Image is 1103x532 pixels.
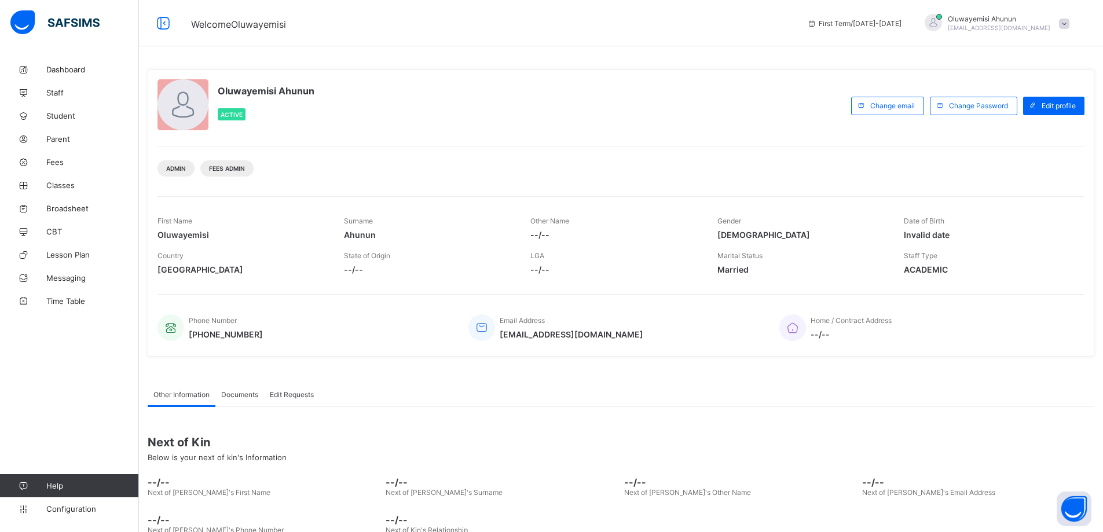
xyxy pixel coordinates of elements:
span: --/-- [530,265,699,274]
span: Other Name [530,217,569,225]
span: Time Table [46,296,139,306]
span: Dashboard [46,65,139,74]
span: Invalid date [904,230,1073,240]
span: Next of [PERSON_NAME]'s First Name [148,488,270,497]
span: ACADEMIC [904,265,1073,274]
span: --/-- [386,476,618,488]
span: Home / Contract Address [811,316,892,325]
span: --/-- [862,476,1094,488]
div: Oluwayemisi Ahunun [913,14,1075,33]
span: Email Address [500,316,545,325]
span: [DEMOGRAPHIC_DATA] [717,230,886,240]
span: [GEOGRAPHIC_DATA] [157,265,327,274]
span: Surname [344,217,373,225]
span: Country [157,251,184,260]
span: Student [46,111,139,120]
span: First Name [157,217,192,225]
span: --/-- [344,265,513,274]
span: Next of Kin [148,435,1094,449]
span: Staff [46,88,139,97]
span: Below is your next of kin's Information [148,453,287,462]
span: --/-- [624,476,856,488]
span: Phone Number [189,316,237,325]
span: Edit Requests [270,390,314,399]
span: Active [221,111,243,118]
span: --/-- [148,476,380,488]
span: Staff Type [904,251,937,260]
span: Help [46,481,138,490]
span: State of Origin [344,251,390,260]
span: Welcome Oluwayemisi [191,19,286,30]
span: --/-- [148,514,380,526]
span: Next of [PERSON_NAME]'s Email Address [862,488,995,497]
span: Edit profile [1042,101,1076,110]
span: session/term information [807,19,902,28]
span: --/-- [530,230,699,240]
span: Parent [46,134,139,144]
span: Fees Admin [209,165,245,172]
span: Documents [221,390,258,399]
span: Messaging [46,273,139,282]
span: [EMAIL_ADDRESS][DOMAIN_NAME] [500,329,643,339]
span: Configuration [46,504,138,513]
span: Next of [PERSON_NAME]'s Other Name [624,488,751,497]
span: Classes [46,181,139,190]
span: Oluwayemisi Ahunun [948,14,1050,23]
span: Broadsheet [46,204,139,213]
span: --/-- [386,514,618,526]
span: [PHONE_NUMBER] [189,329,263,339]
span: CBT [46,227,139,236]
span: Ahunun [344,230,513,240]
span: Gender [717,217,741,225]
span: Fees [46,157,139,167]
span: --/-- [811,329,892,339]
button: Open asap [1057,491,1091,526]
span: Next of [PERSON_NAME]'s Surname [386,488,503,497]
span: [EMAIL_ADDRESS][DOMAIN_NAME] [948,24,1050,31]
span: Marital Status [717,251,763,260]
span: Change email [870,101,915,110]
span: Other Information [153,390,210,399]
span: Lesson Plan [46,250,139,259]
span: LGA [530,251,544,260]
span: Admin [166,165,186,172]
span: Oluwayemisi [157,230,327,240]
span: Change Password [949,101,1008,110]
span: Married [717,265,886,274]
img: safsims [10,10,100,35]
span: Date of Birth [904,217,944,225]
span: Oluwayemisi Ahunun [218,85,314,97]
